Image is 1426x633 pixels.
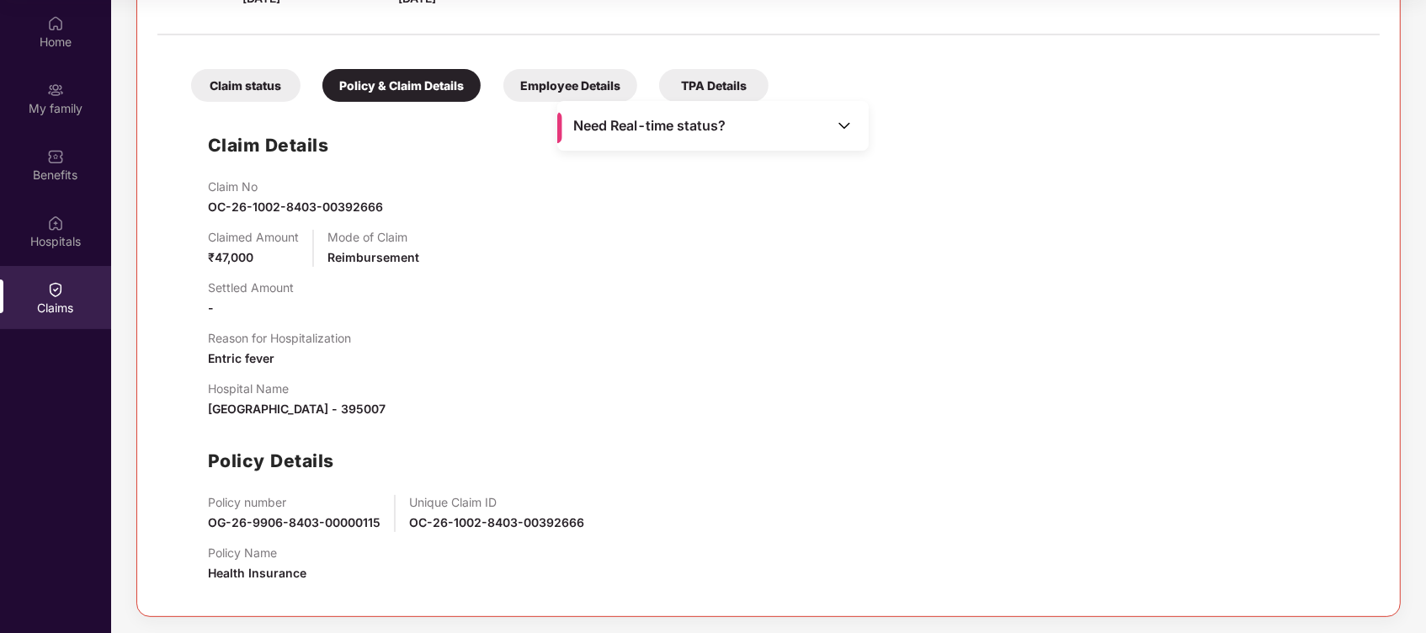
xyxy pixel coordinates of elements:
[208,199,383,214] span: OC-26-1002-8403-00392666
[208,301,214,315] span: -
[573,117,726,135] span: Need Real-time status?
[208,179,383,194] p: Claim No
[208,566,306,580] span: Health Insurance
[836,117,853,134] img: Toggle Icon
[47,82,64,98] img: svg+xml;base64,PHN2ZyB3aWR0aD0iMjAiIGhlaWdodD0iMjAiIHZpZXdCb3g9IjAgMCAyMCAyMCIgZmlsbD0ibm9uZSIgeG...
[47,148,64,165] img: svg+xml;base64,PHN2ZyBpZD0iQmVuZWZpdHMiIHhtbG5zPSJodHRwOi8vd3d3LnczLm9yZy8yMDAwL3N2ZyIgd2lkdGg9Ij...
[208,447,334,475] h1: Policy Details
[208,545,306,560] p: Policy Name
[208,280,294,295] p: Settled Amount
[208,131,329,159] h1: Claim Details
[208,515,380,529] span: OG-26-9906-8403-00000115
[208,250,253,264] span: ₹47,000
[208,331,351,345] p: Reason for Hospitalization
[409,495,584,509] p: Unique Claim ID
[208,351,274,365] span: Entric fever
[659,69,769,102] div: TPA Details
[208,495,380,509] p: Policy number
[322,69,481,102] div: Policy & Claim Details
[208,402,386,416] span: [GEOGRAPHIC_DATA] - 395007
[208,230,299,244] p: Claimed Amount
[47,215,64,231] img: svg+xml;base64,PHN2ZyBpZD0iSG9zcGl0YWxzIiB4bWxucz0iaHR0cDovL3d3dy53My5vcmcvMjAwMC9zdmciIHdpZHRoPS...
[327,250,419,264] span: Reimbursement
[191,69,301,102] div: Claim status
[503,69,637,102] div: Employee Details
[327,230,419,244] p: Mode of Claim
[409,515,584,529] span: OC-26-1002-8403-00392666
[47,15,64,32] img: svg+xml;base64,PHN2ZyBpZD0iSG9tZSIgeG1sbnM9Imh0dHA6Ly93d3cudzMub3JnLzIwMDAvc3ZnIiB3aWR0aD0iMjAiIG...
[208,381,386,396] p: Hospital Name
[47,281,64,298] img: svg+xml;base64,PHN2ZyBpZD0iQ2xhaW0iIHhtbG5zPSJodHRwOi8vd3d3LnczLm9yZy8yMDAwL3N2ZyIgd2lkdGg9IjIwIi...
